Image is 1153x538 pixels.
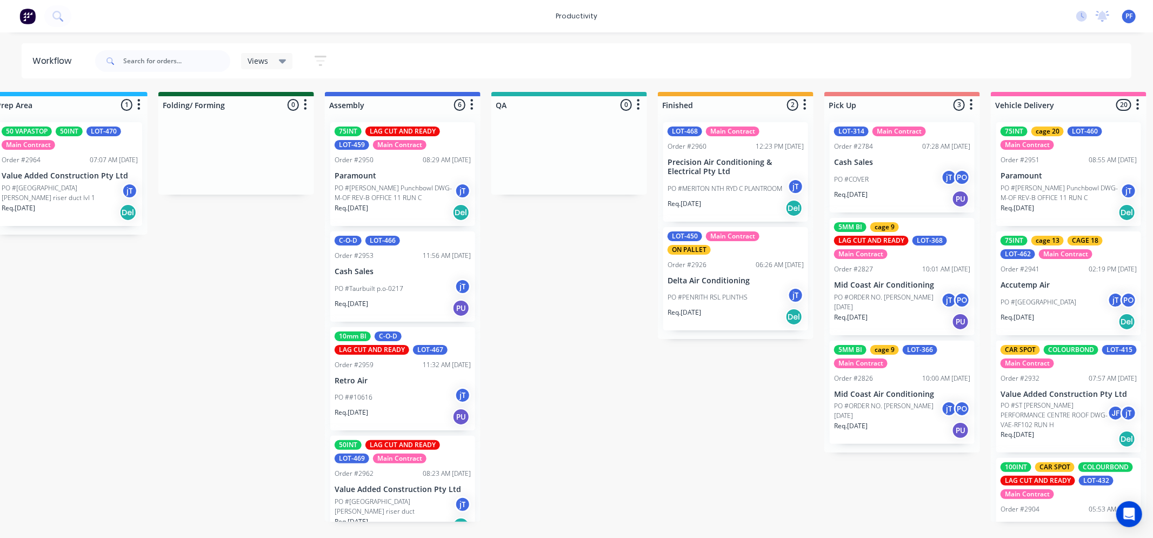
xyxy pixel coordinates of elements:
[668,231,702,241] div: LOT-450
[952,313,969,330] div: PU
[834,142,873,151] div: Order #2784
[834,313,868,322] p: Req. [DATE]
[1001,462,1031,472] div: 100INT
[335,360,374,370] div: Order #2959
[335,171,471,181] p: Paramount
[941,292,957,308] div: jT
[248,55,268,67] span: Views
[834,293,941,312] p: PO #ORDER NO. [PERSON_NAME] [DATE]
[1001,249,1035,259] div: LOT-462
[1001,171,1137,181] p: Paramount
[1118,313,1136,330] div: Del
[423,360,471,370] div: 11:32 AM [DATE]
[1001,401,1108,430] p: PO #ST [PERSON_NAME] PERFORMANCE CENTRE ROOF DWG-VAE-RF102 RUN H
[922,264,970,274] div: 10:01 AM [DATE]
[834,390,970,399] p: Mid Coast Air Conditioning
[834,236,909,245] div: LAG CUT AND READY
[335,267,471,276] p: Cash Sales
[834,222,867,232] div: 5MM BI
[56,127,83,136] div: 50INT
[1108,405,1124,421] div: JF
[1001,127,1028,136] div: 75INT
[1001,297,1076,307] p: PO #[GEOGRAPHIC_DATA]
[1001,374,1039,383] div: Order #2932
[1001,264,1039,274] div: Order #2941
[706,127,759,136] div: Main Contract
[756,142,804,151] div: 12:23 PM [DATE]
[2,155,41,165] div: Order #2964
[1068,127,1102,136] div: LOT-460
[335,127,362,136] div: 75INT
[668,199,701,209] p: Req. [DATE]
[1118,204,1136,221] div: Del
[86,127,121,136] div: LOT-470
[1001,390,1137,399] p: Value Added Construction Pty Ltd
[1001,476,1075,486] div: LAG CUT AND READY
[834,190,868,200] p: Req. [DATE]
[423,155,471,165] div: 08:29 AM [DATE]
[912,236,947,245] div: LOT-368
[335,236,362,245] div: C-O-D
[335,517,368,527] p: Req. [DATE]
[455,278,471,295] div: jT
[834,249,888,259] div: Main Contract
[996,122,1141,226] div: 75INTcage 20LOT-460Main ContractOrder #295108:55 AM [DATE]ParamountPO #[PERSON_NAME] Punchbowl DW...
[2,203,35,213] p: Req. [DATE]
[335,440,362,450] div: 50INT
[335,331,371,341] div: 10mm BI
[1125,11,1132,21] span: PF
[452,300,470,317] div: PU
[335,485,471,494] p: Value Added Construction Pty Ltd
[1001,504,1039,514] div: Order #2904
[1118,430,1136,448] div: Del
[1001,140,1054,150] div: Main Contract
[834,127,869,136] div: LOT-314
[834,158,970,167] p: Cash Sales
[830,218,975,335] div: 5MM BIcage 9LAG CUT AND READYLOT-368Main ContractOrder #282710:01 AM [DATE]Mid Coast Air Conditio...
[330,231,475,322] div: C-O-DLOT-466Order #295311:56 AM [DATE]Cash SalesPO #Taurbuilt p.o-0217jTReq.[DATE]PU
[788,287,804,303] div: jT
[954,401,970,417] div: PO
[834,281,970,290] p: Mid Coast Air Conditioning
[452,408,470,426] div: PU
[922,374,970,383] div: 10:00 AM [DATE]
[756,260,804,270] div: 06:26 AM [DATE]
[1089,374,1137,383] div: 07:57 AM [DATE]
[122,183,138,199] div: jT
[335,284,403,294] p: PO #Taurbuilt p.o-0217
[668,276,804,285] p: Delta Air Conditioning
[330,327,475,431] div: 10mm BIC-O-DLAG CUT AND READYLOT-467Order #295911:32 AM [DATE]Retro AirPO ##10616jTReq.[DATE]PU
[1001,183,1121,203] p: PO #[PERSON_NAME] Punchbowl DWG-M-OF REV-B OFFICE 11 RUN C
[550,8,603,24] div: productivity
[335,469,374,479] div: Order #2962
[941,169,957,185] div: jT
[123,50,230,72] input: Search for orders...
[365,440,440,450] div: LAG CUT AND READY
[335,155,374,165] div: Order #2950
[119,204,137,221] div: Del
[373,454,426,463] div: Main Contract
[785,308,803,326] div: Del
[1108,292,1124,308] div: jT
[1001,155,1039,165] div: Order #2951
[423,251,471,261] div: 11:56 AM [DATE]
[365,127,440,136] div: LAG CUT AND READY
[1078,462,1133,472] div: COLOURBOND
[1031,236,1064,245] div: cage 13
[952,422,969,439] div: PU
[922,142,970,151] div: 07:28 AM [DATE]
[834,175,869,184] p: PO #COVER
[1079,476,1114,486] div: LOT-432
[335,140,369,150] div: LOT-459
[2,183,122,203] p: PO #[GEOGRAPHIC_DATA][PERSON_NAME] riser duct lvl 1
[335,183,455,203] p: PO #[PERSON_NAME] Punchbowl DWG-M-OF REV-B OFFICE 11 RUN C
[954,292,970,308] div: PO
[1039,249,1092,259] div: Main Contract
[788,178,804,195] div: jT
[903,345,937,355] div: LOT-366
[1035,462,1075,472] div: CAR SPOT
[1001,313,1034,322] p: Req. [DATE]
[455,183,471,199] div: jT
[452,204,470,221] div: Del
[668,293,748,302] p: PO #PENRITH RSL PLINTHS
